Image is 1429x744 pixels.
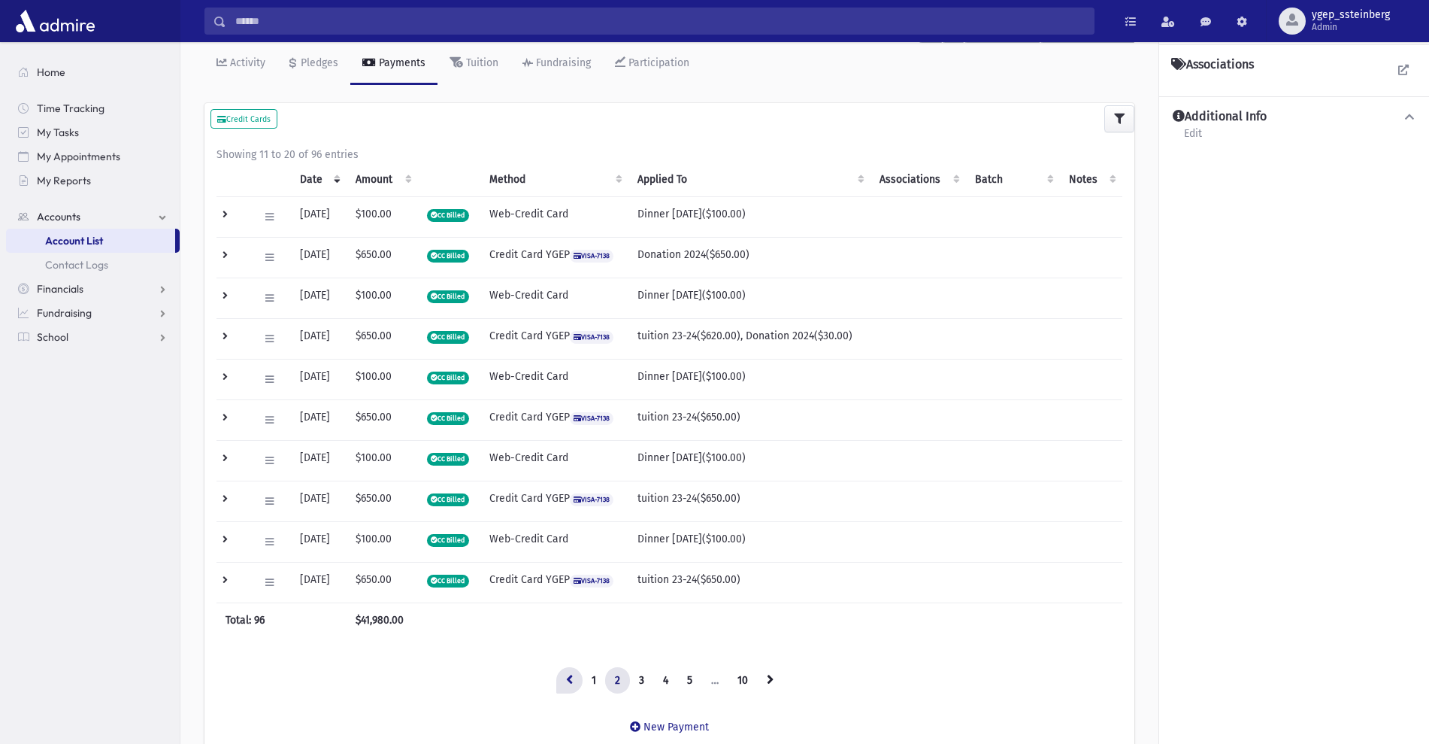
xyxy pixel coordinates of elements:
[427,453,469,466] span: CC Billed
[677,667,702,694] a: 5
[6,229,175,253] a: Account List
[347,237,417,278] td: $650.00
[628,318,870,359] td: tuition 23-24($620.00), Donation 2024($30.00)
[6,325,180,349] a: School
[427,534,469,547] span: CC Billed
[291,162,347,197] th: Date: activate to sort column ascending
[653,667,678,694] a: 4
[6,301,180,325] a: Fundraising
[728,667,758,694] a: 10
[37,282,83,296] span: Financials
[347,603,417,637] th: $41,980.00
[605,667,630,694] a: 2
[347,162,417,197] th: Amount: activate to sort column ascending
[1060,162,1122,197] th: Notes: activate to sort column ascending
[291,237,347,278] td: [DATE]
[480,196,628,237] td: Web-Credit Card
[350,43,437,85] a: Payments
[6,60,180,84] a: Home
[291,440,347,481] td: [DATE]
[204,43,277,85] a: Activity
[6,144,180,169] a: My Appointments
[347,521,417,562] td: $100.00
[347,278,417,318] td: $100.00
[870,162,967,197] th: Associations: activate to sort column ascending
[226,8,1094,35] input: Search
[347,359,417,399] td: $100.00
[45,258,108,272] span: Contact Logs
[427,331,469,344] span: CC Billed
[427,575,469,588] span: CC Billed
[291,521,347,562] td: [DATE]
[570,331,614,344] span: VISA-7138
[480,237,628,278] td: Credit Card YGEP
[603,43,701,85] a: Participation
[427,493,469,506] span: CC Billed
[6,96,180,120] a: Time Tracking
[463,56,498,69] div: Tuition
[347,440,417,481] td: $100.00
[582,667,606,694] a: 1
[570,412,614,425] span: VISA-7138
[376,56,425,69] div: Payments
[45,234,103,247] span: Account List
[277,43,350,85] a: Pledges
[480,521,628,562] td: Web-Credit Card
[298,56,338,69] div: Pledges
[628,521,870,562] td: Dinner [DATE]($100.00)
[628,359,870,399] td: Dinner [DATE]($100.00)
[510,43,603,85] a: Fundraising
[37,150,120,163] span: My Appointments
[570,575,614,588] span: VISA-7138
[1171,109,1417,125] button: Additional Info
[217,114,271,124] small: Credit Cards
[291,562,347,603] td: [DATE]
[347,318,417,359] td: $650.00
[6,169,180,193] a: My Reports
[12,6,98,36] img: AdmirePro
[6,277,180,301] a: Financials
[628,162,870,197] th: Applied To: activate to sort column ascending
[427,412,469,425] span: CC Billed
[628,562,870,603] td: tuition 23-24($650.00)
[625,56,689,69] div: Participation
[480,318,628,359] td: Credit Card YGEP
[291,318,347,359] td: [DATE]
[480,359,628,399] td: Web-Credit Card
[628,196,870,237] td: Dinner [DATE]($100.00)
[216,603,347,637] th: Total: 96
[210,109,277,129] button: Credit Cards
[227,56,265,69] div: Activity
[37,210,80,223] span: Accounts
[291,196,347,237] td: [DATE]
[37,102,104,115] span: Time Tracking
[291,399,347,440] td: [DATE]
[629,667,654,694] a: 3
[480,399,628,440] td: Credit Card YGEP
[347,481,417,521] td: $650.00
[1312,9,1390,21] span: ygep_ssteinberg
[291,278,347,318] td: [DATE]
[533,56,591,69] div: Fundraising
[480,481,628,521] td: Credit Card YGEP
[628,440,870,481] td: Dinner [DATE]($100.00)
[1183,125,1203,152] a: Edit
[427,372,469,384] span: CC Billed
[1171,57,1254,72] h4: Associations
[37,174,91,187] span: My Reports
[37,65,65,79] span: Home
[347,562,417,603] td: $650.00
[966,162,1060,197] th: Batch: activate to sort column ascending
[628,399,870,440] td: tuition 23-24($650.00)
[347,399,417,440] td: $650.00
[1312,21,1390,33] span: Admin
[37,126,79,139] span: My Tasks
[6,253,180,277] a: Contact Logs
[628,237,870,278] td: Donation 2024($650.00)
[570,493,614,506] span: VISA-7138
[1173,109,1267,125] h4: Additional Info
[6,120,180,144] a: My Tasks
[427,250,469,263] span: CC Billed
[480,278,628,318] td: Web-Credit Card
[37,306,92,320] span: Fundraising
